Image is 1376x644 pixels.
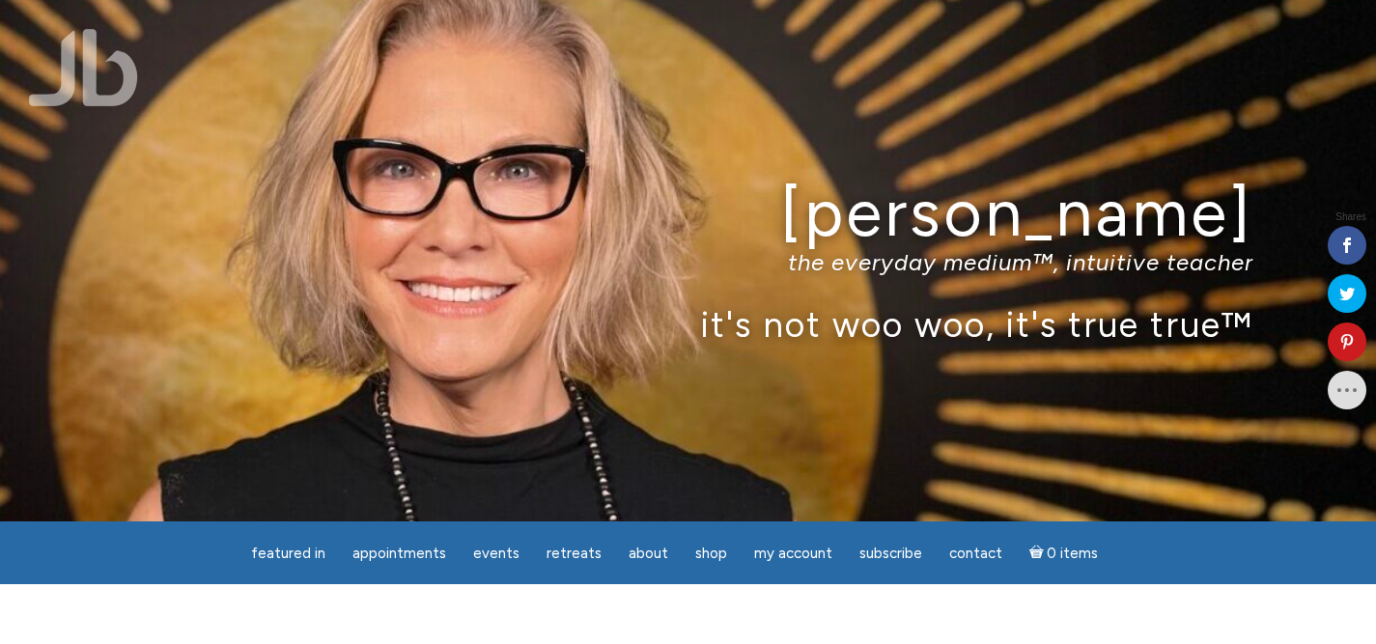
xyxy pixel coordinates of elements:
[462,535,531,573] a: Events
[352,545,446,562] span: Appointments
[848,535,934,573] a: Subscribe
[239,535,337,573] a: featured in
[341,535,458,573] a: Appointments
[684,535,739,573] a: Shop
[535,535,613,573] a: Retreats
[754,545,832,562] span: My Account
[124,177,1253,249] h1: [PERSON_NAME]
[938,535,1014,573] a: Contact
[629,545,668,562] span: About
[547,545,602,562] span: Retreats
[859,545,922,562] span: Subscribe
[1018,533,1110,573] a: Cart0 items
[743,535,844,573] a: My Account
[617,535,680,573] a: About
[473,545,520,562] span: Events
[124,248,1253,276] p: the everyday medium™, intuitive teacher
[124,303,1253,345] p: it's not woo woo, it's true true™
[695,545,727,562] span: Shop
[949,545,1002,562] span: Contact
[1335,212,1366,222] span: Shares
[251,545,325,562] span: featured in
[29,29,138,106] img: Jamie Butler. The Everyday Medium
[1029,545,1048,562] i: Cart
[1047,546,1098,561] span: 0 items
